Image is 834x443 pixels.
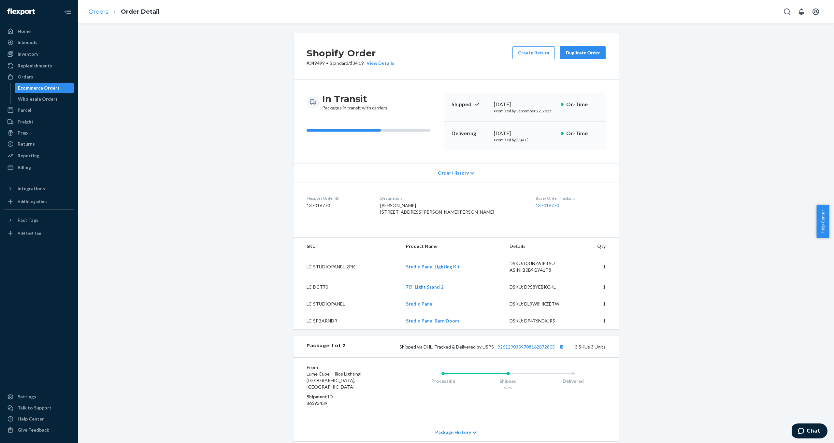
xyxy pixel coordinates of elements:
a: Inventory [4,49,74,59]
a: Freight [4,117,74,127]
p: Promised by [DATE] [494,137,555,143]
div: [DATE] [494,130,555,137]
p: # 349499 / $34.19 [307,60,394,66]
div: Processing [410,378,476,384]
div: Settings [18,393,36,400]
button: Talk to Support [4,403,74,413]
div: Package 1 of 2 [307,342,346,351]
div: ASIN: B0B9QY41T8 [510,267,571,273]
div: Returns [18,141,35,147]
span: Package History [435,429,471,436]
img: Flexport logo [7,8,35,15]
div: Fast Tags [18,217,38,223]
div: Inbounds [18,39,37,46]
button: Duplicate Order [560,46,606,59]
a: Reporting [4,150,74,161]
button: Fast Tags [4,215,74,225]
ol: breadcrumbs [83,2,165,21]
span: Order History [438,170,469,176]
p: On-Time [566,101,598,108]
td: 1 [576,312,619,329]
dd: 86593439 [307,400,384,407]
a: Help Center [4,414,74,424]
a: 70'' Light Stand 2 [406,284,443,290]
div: Delivered [540,378,606,384]
div: Replenishments [18,63,52,69]
a: Returns [4,139,74,149]
td: LC-STUDIOPANEL-2PK [294,255,401,279]
div: Wholesale Orders [18,96,58,102]
div: DSKU: D9S8YEBKCKL [510,284,571,290]
div: DSKU: DP476NDXJR5 [510,318,571,324]
div: Add Integration [18,199,47,204]
a: Billing [4,162,74,173]
p: On-Time [566,130,598,137]
button: Close Navigation [61,5,74,18]
div: Add Fast Tag [18,230,41,236]
span: [PERSON_NAME] [STREET_ADDRESS][PERSON_NAME][PERSON_NAME] [380,203,494,215]
td: LC-DCT70 [294,279,401,295]
div: [DATE] [494,101,555,108]
button: Help Center [816,205,829,238]
div: Integrations [18,185,45,192]
td: LC-SPBARNDR [294,312,401,329]
a: Studio Panel Barn Doors [406,318,459,323]
dt: Buyer Order Tracking [536,195,606,201]
td: 1 [576,295,619,312]
a: 137016770 [536,203,559,208]
iframe: Opens a widget where you can chat to one of our agents [792,423,827,440]
a: Order Detail [121,8,160,15]
div: Parcel [18,107,31,113]
a: Studio Panel Lighting Kit [406,264,460,269]
div: Duplicate Order [566,50,600,56]
div: Ecommerce Orders [18,85,60,91]
h3: In Transit [322,93,387,105]
a: Prep [4,128,74,138]
div: DSKU: D3JNZ6JPTSU [510,260,571,267]
button: View Details [364,60,394,66]
a: Replenishments [4,61,74,71]
a: Orders [89,8,108,15]
div: 3 SKUs 3 Units [346,342,606,351]
div: Inventory [18,51,38,57]
td: LC-STUDIOPANEL [294,295,401,312]
th: Product Name [401,238,504,255]
a: Studio Panel [406,301,434,307]
span: Standard [330,60,348,66]
button: Integrations [4,183,74,194]
a: 9261290339708162872805 [497,344,555,350]
button: Create Return [512,46,555,59]
div: Packages in transit with carriers [322,93,387,111]
th: Details [504,238,576,255]
button: Copy tracking number [557,342,566,351]
div: Billing [18,164,31,171]
a: Orders [4,72,74,82]
a: Add Integration [4,196,74,207]
a: Parcel [4,105,74,115]
button: Open notifications [795,5,808,18]
a: Home [4,26,74,36]
button: Give Feedback [4,425,74,435]
span: Lume Cube + Ilios Lighting [GEOGRAPHIC_DATA], [GEOGRAPHIC_DATA] [307,371,361,390]
p: Promised by September 22, 2025 [494,108,555,114]
td: 1 [576,279,619,295]
span: • [326,60,328,66]
dt: Flexport Order ID [307,195,370,201]
th: SKU [294,238,401,255]
div: Prep [18,130,28,136]
p: Shipped [452,101,489,108]
dt: Shipment ID [307,393,384,400]
a: Ecommerce Orders [15,83,75,93]
dd: 137016770 [307,202,370,209]
div: Orders [18,74,33,80]
button: Open Search Box [781,5,794,18]
div: Freight [18,119,34,125]
p: Delivering [452,130,489,137]
h2: Shopify Order [307,46,394,60]
div: Help Center [18,416,44,422]
div: Home [18,28,31,35]
div: Give Feedback [18,427,49,433]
